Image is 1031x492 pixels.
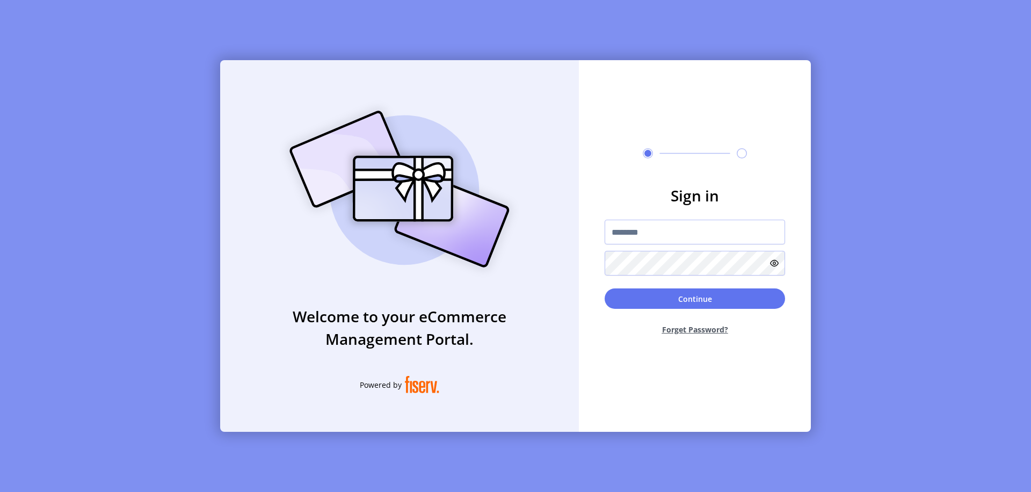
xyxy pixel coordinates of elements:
[605,184,785,207] h3: Sign in
[360,379,402,390] span: Powered by
[605,315,785,344] button: Forget Password?
[605,288,785,309] button: Continue
[273,99,526,279] img: card_Illustration.svg
[220,305,579,350] h3: Welcome to your eCommerce Management Portal.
